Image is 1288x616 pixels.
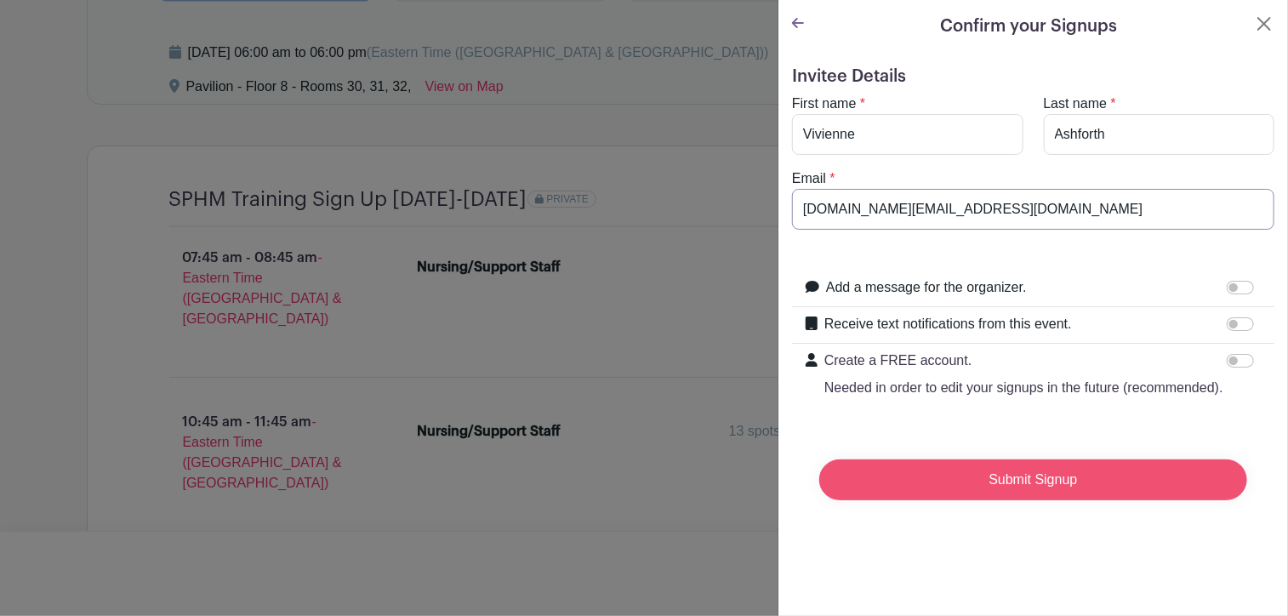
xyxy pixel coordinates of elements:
[819,459,1247,500] input: Submit Signup
[792,66,1274,87] h5: Invitee Details
[792,94,857,114] label: First name
[826,277,1027,298] label: Add a message for the organizer.
[941,14,1118,39] h5: Confirm your Signups
[824,378,1223,398] p: Needed in order to edit your signups in the future (recommended).
[1044,94,1108,114] label: Last name
[792,168,826,189] label: Email
[824,314,1072,334] label: Receive text notifications from this event.
[1254,14,1274,34] button: Close
[824,351,1223,371] p: Create a FREE account.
